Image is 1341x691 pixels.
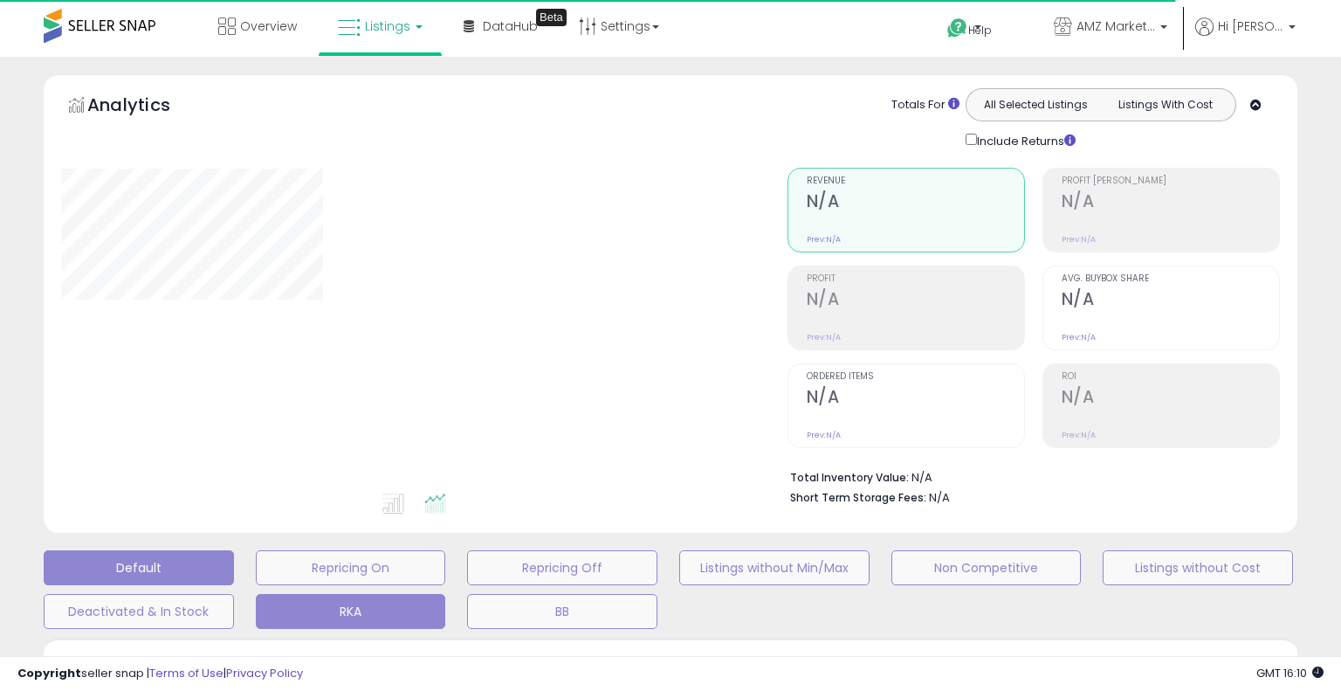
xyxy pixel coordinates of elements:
button: Listings With Cost [1100,93,1230,116]
h2: N/A [807,191,1024,215]
h2: N/A [1062,191,1279,215]
h2: N/A [807,289,1024,313]
span: Ordered Items [807,372,1024,382]
h2: N/A [1062,289,1279,313]
div: Totals For [891,97,959,114]
span: Profit [807,274,1024,284]
small: Prev: N/A [807,234,841,245]
span: Help [968,23,992,38]
span: Hi [PERSON_NAME] [1218,17,1283,35]
span: Profit [PERSON_NAME] [1062,176,1279,186]
button: All Selected Listings [971,93,1101,116]
h2: N/A [807,387,1024,411]
button: Non Competitive [891,550,1082,585]
h5: Analytics [87,93,204,121]
small: Prev: N/A [1062,430,1096,440]
span: Listings [365,17,410,35]
button: Repricing Off [467,550,657,585]
small: Prev: N/A [807,430,841,440]
i: Get Help [946,17,968,39]
span: Revenue [807,176,1024,186]
span: Avg. Buybox Share [1062,274,1279,284]
b: Total Inventory Value: [790,470,909,485]
a: Help [933,4,1026,57]
div: seller snap | | [17,666,303,682]
span: DataHub [483,17,538,35]
button: BB [467,594,657,629]
div: Include Returns [952,130,1097,150]
li: N/A [790,466,1267,487]
small: Prev: N/A [1062,332,1096,342]
span: ROI [1062,372,1279,382]
a: Hi [PERSON_NAME] [1195,17,1296,57]
button: Repricing On [256,550,446,585]
small: Prev: N/A [1062,234,1096,245]
span: N/A [929,489,950,506]
span: Overview [240,17,297,35]
span: AMZ Marketplace Deals [1076,17,1155,35]
button: Deactivated & In Stock [44,594,234,629]
h2: N/A [1062,387,1279,411]
button: Listings without Cost [1103,550,1293,585]
small: Prev: N/A [807,332,841,342]
button: Default [44,550,234,585]
button: RKA [256,594,446,629]
strong: Copyright [17,665,81,681]
button: Listings without Min/Max [679,550,870,585]
b: Short Term Storage Fees: [790,490,926,505]
div: Tooltip anchor [536,9,567,26]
